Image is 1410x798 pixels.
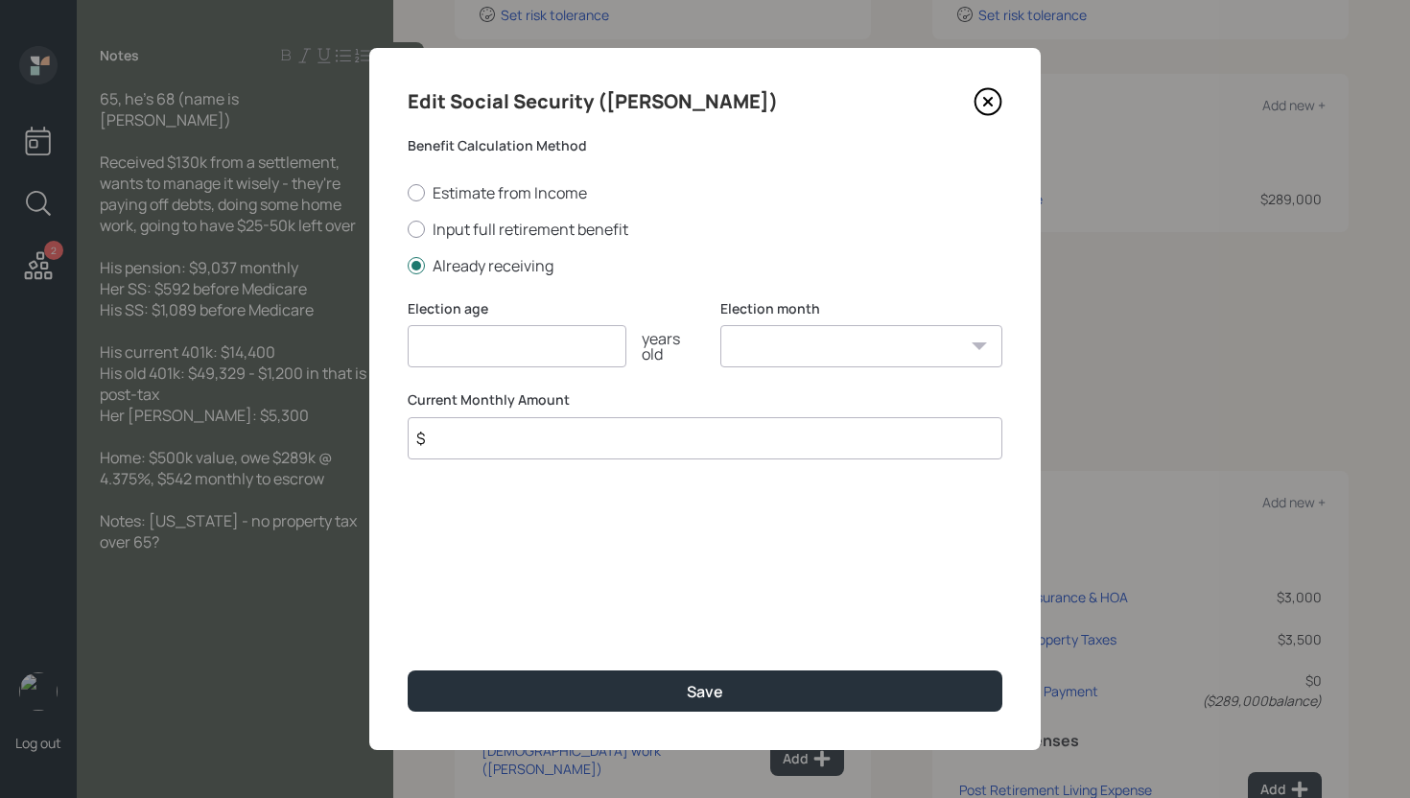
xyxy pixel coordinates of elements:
h4: Edit Social Security ([PERSON_NAME]) [408,86,778,117]
label: Election age [408,299,690,318]
div: years old [626,331,690,362]
label: Election month [720,299,1002,318]
label: Benefit Calculation Method [408,136,1002,155]
label: Input full retirement benefit [408,219,1002,240]
div: Save [687,681,723,702]
label: Estimate from Income [408,182,1002,203]
label: Current Monthly Amount [408,390,1002,410]
label: Already receiving [408,255,1002,276]
button: Save [408,670,1002,712]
